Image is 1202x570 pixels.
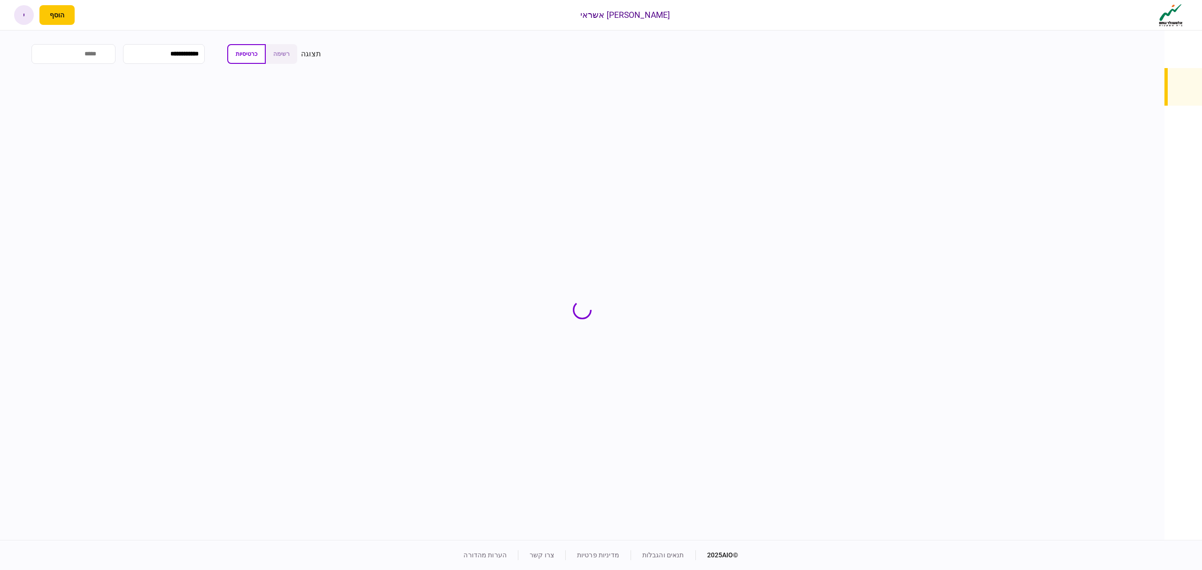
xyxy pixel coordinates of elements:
div: תצוגה [301,48,321,60]
a: צרו קשר [530,551,554,559]
button: כרטיסיות [227,44,266,64]
span: רשימה [273,51,290,57]
span: כרטיסיות [236,51,257,57]
button: פתח רשימת התראות [80,5,100,25]
a: הערות מהדורה [463,551,507,559]
button: רשימה [266,44,297,64]
div: [PERSON_NAME] אשראי [580,9,670,21]
a: תנאים והגבלות [642,551,684,559]
button: פתח תפריט להוספת לקוח [39,5,75,25]
button: י [14,5,34,25]
img: client company logo [1157,3,1185,27]
a: מדיניות פרטיות [577,551,619,559]
div: © 2025 AIO [695,550,739,560]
